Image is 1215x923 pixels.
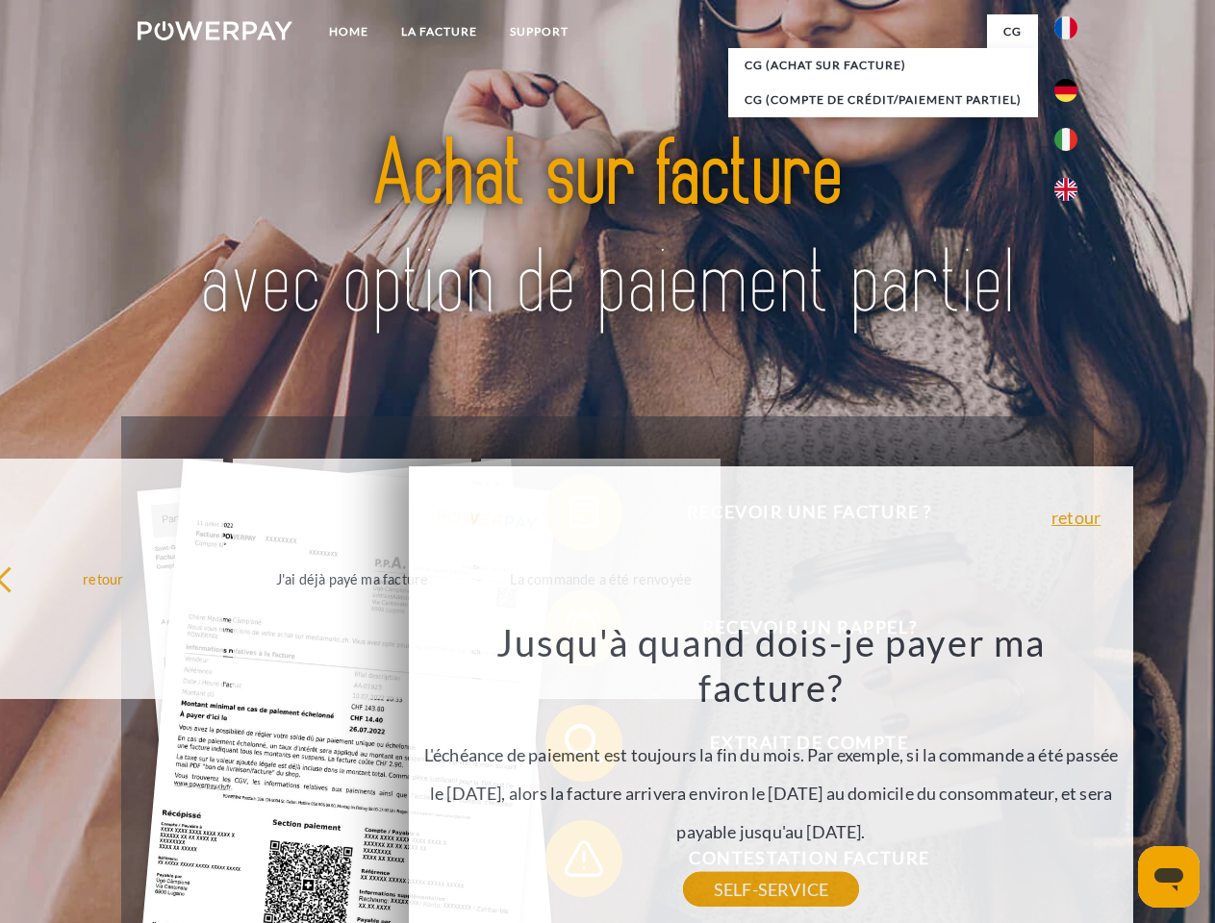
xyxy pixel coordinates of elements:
img: title-powerpay_fr.svg [184,92,1031,368]
h3: Jusqu'à quand dois-je payer ma facture? [420,619,1123,711]
iframe: Bouton de lancement de la fenêtre de messagerie [1138,846,1200,908]
div: J'ai déjà payé ma facture [244,565,461,591]
div: L'échéance de paiement est toujours la fin du mois. Par exemple, si la commande a été passée le [... [420,619,1123,889]
a: retour [1051,509,1101,526]
img: it [1054,128,1077,151]
a: CG (achat sur facture) [728,48,1038,83]
a: CG [987,14,1038,49]
a: Home [313,14,385,49]
img: fr [1054,16,1077,39]
a: CG (Compte de crédit/paiement partiel) [728,83,1038,117]
img: en [1054,178,1077,201]
img: logo-powerpay-white.svg [138,21,292,40]
a: SELF-SERVICE [683,872,859,907]
a: LA FACTURE [385,14,494,49]
a: Support [494,14,585,49]
img: de [1054,79,1077,102]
